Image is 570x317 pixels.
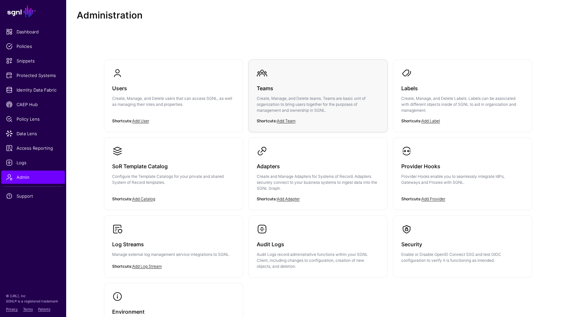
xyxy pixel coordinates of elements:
a: Policies [1,40,65,53]
a: Add Team [277,118,295,123]
p: Create, Manage, and Delete teams. Teams are basic unit of organization to bring users together fo... [257,96,379,113]
h3: Labels [401,84,524,93]
p: Create, Manage, and Delete users that can access SGNL, as well as managing their roles and proper... [112,96,235,107]
a: Add Adapter [277,196,300,201]
a: Admin [1,171,65,184]
p: SGNL® is a registered trademark [6,298,60,304]
span: Snippets [6,58,60,64]
strong: Shortcuts: [257,118,277,123]
a: Provider HooksProvider Hooks enable you to seamlessly integrate IdPs, Gateways and Proxies with S... [393,138,532,204]
p: Enable or Disable OpenID Connect SSO and test OIDC configuration to verify it is functioning as i... [401,252,524,263]
a: Audit LogsAudit Logs record administrative functions within your SGNL Client, including changes t... [249,216,387,277]
a: Privacy [6,307,18,311]
span: Policies [6,43,60,50]
p: Create, Manage, and Delete Labels. Labels can be associated with different objects inside of SGNL... [401,96,524,113]
a: Snippets [1,54,65,67]
h2: Administration [77,10,559,21]
a: Identity Data Fabric [1,83,65,97]
a: Dashboard [1,25,65,38]
a: UsersCreate, Manage, and Delete users that can access SGNL, as well as managing their roles and p... [104,60,243,126]
h3: Provider Hooks [401,162,524,171]
strong: Shortcuts: [401,196,421,201]
a: Logs [1,156,65,169]
h3: Adapters [257,162,379,171]
span: Logs [6,159,60,166]
span: Dashboard [6,28,60,35]
h3: Log Streams [112,240,235,249]
a: LabelsCreate, Manage, and Delete Labels. Labels can be associated with different objects inside o... [393,60,532,132]
p: Audit Logs record administrative functions within your SGNL Client, including changes to configur... [257,252,379,269]
a: Add Provider [421,196,445,201]
span: Admin [6,174,60,180]
span: Policy Lens [6,116,60,122]
a: Protected Systems [1,69,65,82]
p: © [URL], Inc [6,293,60,298]
p: Provider Hooks enable you to seamlessly integrate IdPs, Gateways and Proxies with SGNL. [401,174,524,185]
span: CAEP Hub [6,101,60,108]
a: Policy Lens [1,112,65,126]
h3: SoR Template Catalog [112,162,235,171]
a: Access Reporting [1,141,65,155]
span: Data Lens [6,130,60,137]
strong: Shortcuts: [112,196,132,201]
strong: Shortcuts: [257,196,277,201]
a: SoR Template CatalogConfigure the Template Catalogs for your private and shared System of Record ... [104,138,243,204]
a: TeamsCreate, Manage, and Delete teams. Teams are basic unit of organization to bring users togeth... [249,60,387,132]
strong: Shortcuts: [112,118,132,123]
span: Access Reporting [6,145,60,151]
a: Data Lens [1,127,65,140]
span: Protected Systems [6,72,60,79]
h3: Users [112,84,235,93]
span: Identity Data Fabric [6,87,60,93]
strong: Shortcuts: [401,118,421,123]
h3: Audit Logs [257,240,379,249]
p: Configure the Template Catalogs for your private and shared System of Record templates. [112,174,235,185]
a: AdaptersCreate and Manage Adapters for Systems of Record. Adapters securely connect to your busin... [249,138,387,210]
a: Patents [38,307,50,311]
h3: Teams [257,84,379,93]
h3: Security [401,240,524,249]
a: Terms [23,307,33,311]
a: Log StreamsManage external log management service integrations to SGNL. [104,216,243,276]
a: Add Label [421,118,440,123]
a: Add Catalog [132,196,155,201]
h3: Environment [112,307,235,316]
strong: Shortcuts: [112,264,132,269]
span: Support [6,193,60,199]
a: SGNL [4,4,62,19]
a: CAEP Hub [1,98,65,111]
a: SecurityEnable or Disable OpenID Connect SSO and test OIDC configuration to verify it is function... [393,216,532,271]
p: Manage external log management service integrations to SGNL. [112,252,235,258]
a: Add User [132,118,149,123]
a: Add Log Stream [132,264,162,269]
p: Create and Manage Adapters for Systems of Record. Adapters securely connect to your business syst... [257,174,379,191]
